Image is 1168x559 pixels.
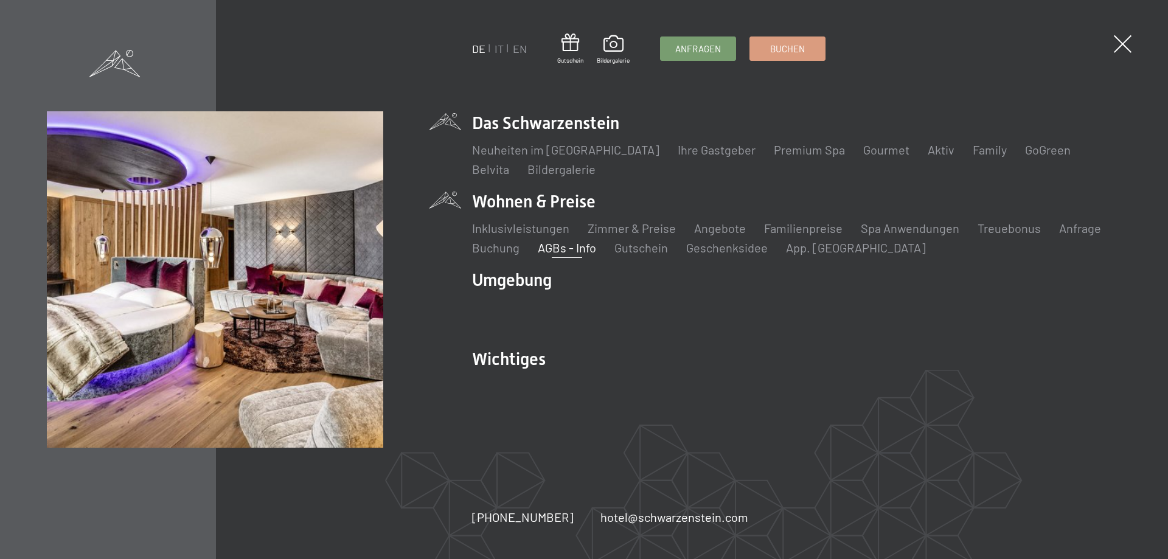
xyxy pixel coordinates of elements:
a: Gutschein [614,240,668,255]
a: Neuheiten im [GEOGRAPHIC_DATA] [472,142,659,157]
a: Buchen [750,37,825,60]
a: EN [513,42,527,55]
span: Gutschein [557,56,583,64]
a: Aktiv [928,142,954,157]
a: hotel@schwarzenstein.com [600,509,748,526]
a: Inklusivleistungen [472,221,569,235]
a: Belvita [472,162,509,176]
a: Gutschein [557,33,583,64]
a: Bildergalerie [527,162,596,176]
a: DE [472,42,485,55]
a: Bildergalerie [597,35,630,64]
span: Bildergalerie [597,56,630,64]
a: GoGreen [1025,142,1071,157]
a: Gourmet [863,142,909,157]
a: Family [973,142,1007,157]
a: Anfrage [1059,221,1101,235]
span: Buchen [770,43,805,55]
a: App. [GEOGRAPHIC_DATA] [786,240,926,255]
span: [PHONE_NUMBER] [472,510,574,524]
a: Ihre Gastgeber [678,142,756,157]
a: Zimmer & Preise [588,221,676,235]
span: Anfragen [675,43,721,55]
a: AGBs - Info [538,240,596,255]
a: Familienpreise [764,221,843,235]
a: [PHONE_NUMBER] [472,509,574,526]
a: Treuebonus [978,221,1041,235]
a: Spa Anwendungen [861,221,959,235]
a: Anfragen [661,37,735,60]
a: IT [495,42,504,55]
a: Angebote [694,221,746,235]
a: Geschenksidee [686,240,768,255]
a: Premium Spa [774,142,845,157]
a: Buchung [472,240,520,255]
